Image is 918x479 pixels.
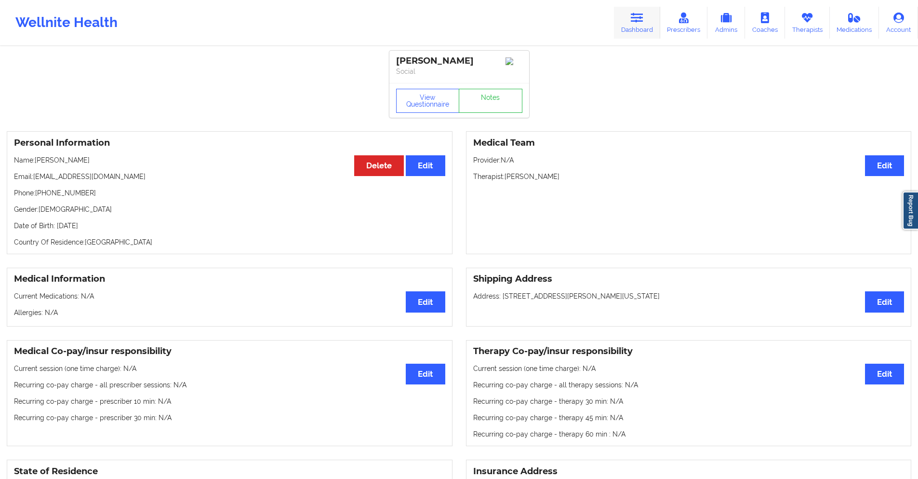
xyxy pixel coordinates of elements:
p: Recurring co-pay charge - prescriber 10 min : N/A [14,397,445,406]
button: Edit [406,155,445,176]
a: Coaches [745,7,785,39]
button: Edit [865,364,904,384]
p: Therapist: [PERSON_NAME] [473,172,905,181]
h3: Personal Information [14,137,445,149]
a: Therapists [785,7,830,39]
p: Phone: [PHONE_NUMBER] [14,188,445,198]
p: Recurring co-pay charge - all therapy sessions : N/A [473,380,905,390]
p: Recurring co-pay charge - prescriber 30 min : N/A [14,413,445,423]
button: Edit [865,155,904,176]
p: Provider: N/A [473,155,905,165]
button: Delete [354,155,404,176]
a: Admins [707,7,745,39]
h3: Medical Information [14,274,445,285]
p: Email: [EMAIL_ADDRESS][DOMAIN_NAME] [14,172,445,181]
p: Date of Birth: [DATE] [14,221,445,231]
div: [PERSON_NAME] [396,55,522,67]
p: Name: [PERSON_NAME] [14,155,445,165]
p: Gender: [DEMOGRAPHIC_DATA] [14,205,445,214]
p: Recurring co-pay charge - all prescriber sessions : N/A [14,380,445,390]
a: Medications [830,7,879,39]
button: View Questionnaire [396,89,460,113]
h3: Therapy Co-pay/insur responsibility [473,346,905,357]
img: Image%2Fplaceholer-image.png [506,57,522,65]
p: Recurring co-pay charge - therapy 30 min : N/A [473,397,905,406]
p: Social [396,67,522,76]
p: Current session (one time charge): N/A [14,364,445,373]
p: Current Medications: N/A [14,291,445,301]
h3: Medical Co-pay/insur responsibility [14,346,445,357]
p: Address: [STREET_ADDRESS][PERSON_NAME][US_STATE] [473,291,905,301]
a: Dashboard [614,7,660,39]
button: Edit [406,364,445,384]
p: Recurring co-pay charge - therapy 45 min : N/A [473,413,905,423]
h3: Shipping Address [473,274,905,285]
p: Current session (one time charge): N/A [473,364,905,373]
a: Report Bug [903,192,918,230]
a: Account [879,7,918,39]
h3: Insurance Address [473,466,905,477]
a: Prescribers [660,7,708,39]
a: Notes [459,89,522,113]
p: Country Of Residence: [GEOGRAPHIC_DATA] [14,237,445,247]
p: Allergies: N/A [14,308,445,317]
p: Recurring co-pay charge - therapy 60 min : N/A [473,429,905,439]
h3: Medical Team [473,137,905,149]
h3: State of Residence [14,466,445,477]
button: Edit [865,291,904,312]
button: Edit [406,291,445,312]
